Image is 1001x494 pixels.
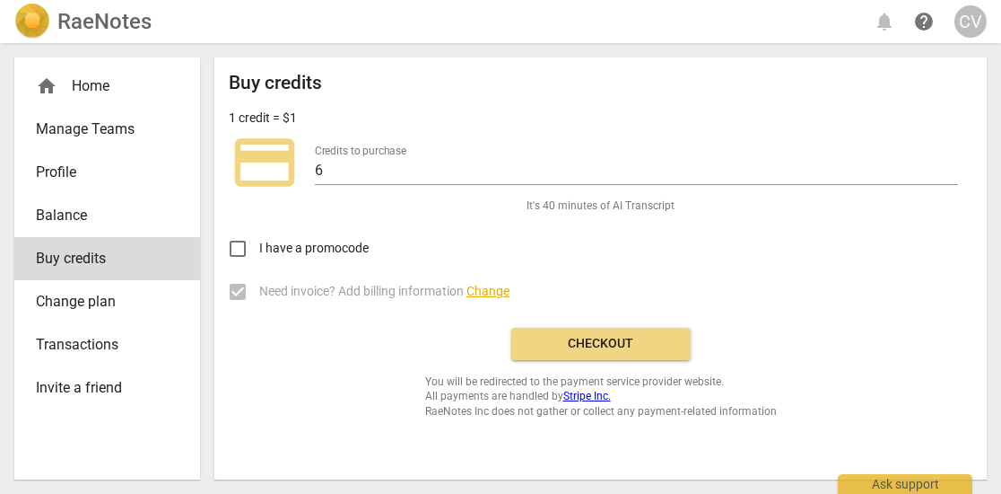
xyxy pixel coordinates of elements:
img: Logo [14,4,50,40]
span: Checkout [526,335,676,353]
a: Manage Teams [14,108,200,151]
span: Need invoice? Add billing information [259,282,509,301]
a: Transactions [14,323,200,366]
span: You will be redirected to the payment service provider website. All payments are handled by RaeNo... [425,375,777,419]
a: Invite a friend [14,366,200,410]
p: 1 credit = $1 [229,109,297,128]
span: Profile [36,162,164,183]
span: Change [466,284,509,298]
span: I have a promocode [259,239,369,258]
span: Buy credits [36,248,164,269]
span: Manage Teams [36,119,164,140]
span: Change plan [36,291,164,313]
button: CV [954,5,987,38]
label: Credits to purchase [315,146,406,156]
span: credit_card [229,127,300,198]
a: Stripe Inc. [563,390,611,402]
h2: Buy credits [229,72,322,94]
div: Home [36,75,164,97]
span: Transactions [36,334,164,356]
span: help [913,11,935,32]
a: Buy credits [14,237,200,280]
div: Ask support [838,474,972,494]
a: LogoRaeNotes [14,4,152,40]
span: Balance [36,205,164,226]
a: Balance [14,194,200,237]
a: Change plan [14,280,200,323]
a: Profile [14,151,200,194]
span: Invite a friend [36,377,164,399]
span: It's 40 minutes of AI Transcript [527,198,675,214]
a: Help [908,5,940,38]
h2: RaeNotes [57,9,152,34]
button: Checkout [511,328,691,360]
span: home [36,75,57,97]
div: Home [14,65,200,108]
